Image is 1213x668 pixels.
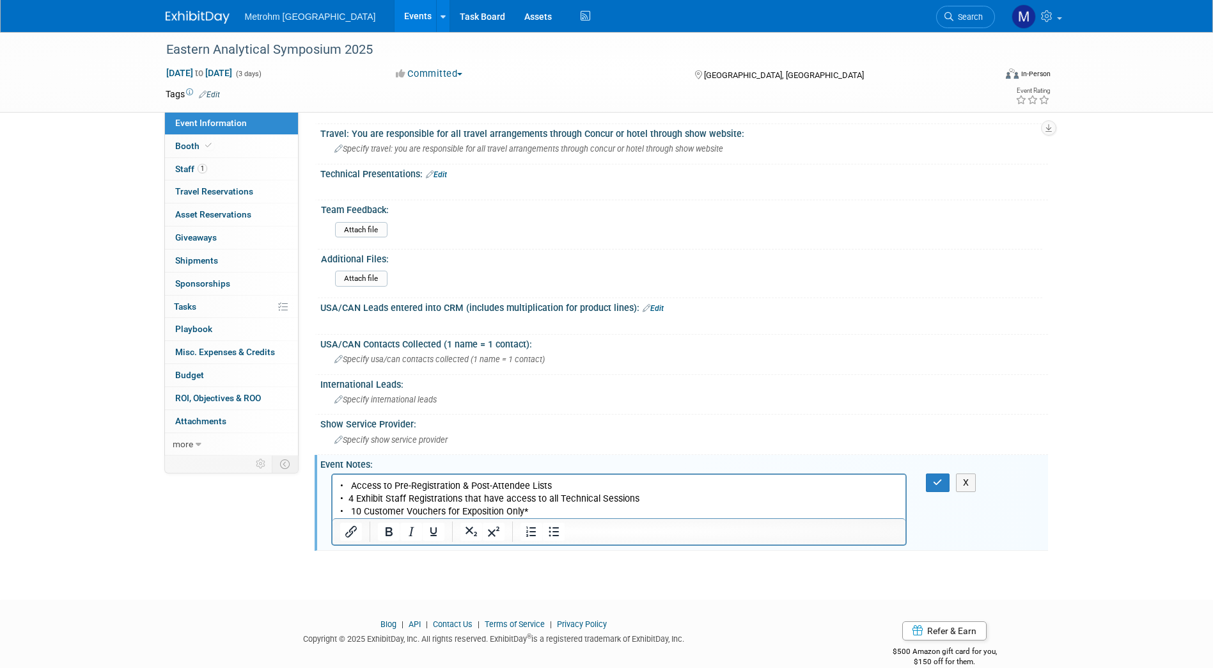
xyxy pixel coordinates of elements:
a: more [165,433,298,456]
button: Superscript [483,523,505,541]
a: Contact Us [433,619,473,629]
a: Blog [380,619,396,629]
div: Event Rating [1015,88,1050,94]
span: Giveaways [175,232,217,243]
a: Edit [643,304,664,313]
span: Attachments [175,416,226,426]
a: Budget [165,364,298,386]
span: | [423,619,431,629]
a: Terms of Service [485,619,545,629]
a: Misc. Expenses & Credits [165,341,298,363]
div: Eastern Analytical Symposium 2025 [162,38,976,61]
div: Additional Files: [321,250,1042,266]
div: Show Service Provider: [320,415,1048,431]
button: Bullet list [543,523,565,541]
div: Technical Presentations: [320,164,1048,181]
div: USA/CAN Contacts Collected (1 name = 1 contact): [320,335,1048,351]
a: ROI, Objectives & ROO [165,387,298,410]
a: Edit [426,170,447,179]
span: to [193,68,205,78]
sup: ® [527,633,531,640]
span: [DATE] [DATE] [166,67,233,79]
a: Edit [199,90,220,99]
span: Sponsorships [175,278,230,289]
span: Specify international leads [334,395,437,404]
div: International Leads: [320,375,1048,391]
div: Team Feedback: [321,200,1042,216]
a: Tasks [165,296,298,318]
a: Event Information [165,112,298,134]
button: Subscript [460,523,482,541]
span: Specify travel: you are responsible for all travel arrangements through concur or hotel through s... [334,144,723,154]
span: (3 days) [235,70,262,78]
button: X [956,473,976,492]
span: ROI, Objectives & ROO [175,393,261,403]
span: Search [953,12,983,22]
button: Underline [423,523,444,541]
div: Event Notes: [320,455,1048,471]
a: Asset Reservations [165,203,298,226]
span: | [547,619,555,629]
div: Travel: You are responsible for all travel arrangements through Concur or hotel through show webs... [320,124,1048,140]
div: Copyright © 2025 ExhibitDay, Inc. All rights reserved. ExhibitDay is a registered trademark of Ex... [166,630,823,645]
span: Booth [175,141,214,151]
span: Event Information [175,118,247,128]
span: Metrohm [GEOGRAPHIC_DATA] [245,12,376,22]
span: Shipments [175,255,218,266]
td: Tags [166,88,220,100]
a: Attachments [165,410,298,433]
span: Playbook [175,324,212,334]
a: Refer & Earn [902,621,987,640]
div: Event Format [920,67,1051,86]
a: Search [936,6,995,28]
span: [GEOGRAPHIC_DATA], [GEOGRAPHIC_DATA] [704,70,864,80]
button: Bold [378,523,400,541]
button: Committed [391,67,467,81]
td: Personalize Event Tab Strip [250,456,272,472]
a: Privacy Policy [557,619,607,629]
iframe: Rich Text Area [333,475,906,518]
span: Specify show service provider [334,435,448,445]
a: Travel Reservations [165,180,298,203]
div: USA/CAN Leads entered into CRM (includes multiplication for product lines): [320,298,1048,315]
a: Staff1 [165,158,298,180]
a: API [409,619,421,629]
img: Michelle Simoes [1012,4,1036,29]
span: Travel Reservations [175,186,253,196]
img: ExhibitDay [166,11,230,24]
a: Sponsorships [165,273,298,295]
span: Specify usa/can contacts collected (1 name = 1 contact) [334,354,545,364]
span: more [173,439,193,449]
div: $150 off for them. [841,656,1048,667]
span: Misc. Expenses & Credits [175,347,275,357]
a: Booth [165,135,298,157]
a: Shipments [165,250,298,272]
button: Italic [400,523,422,541]
span: Tasks [174,301,196,312]
span: Budget [175,370,204,380]
span: 1 [198,164,207,173]
span: | [474,619,483,629]
button: Numbered list [520,523,542,541]
i: Booth reservation complete [205,142,212,149]
span: Asset Reservations [175,209,251,219]
a: Playbook [165,318,298,340]
div: In-Person [1021,69,1051,79]
a: Giveaways [165,227,298,249]
span: | [398,619,407,629]
span: Staff [175,164,207,174]
div: $500 Amazon gift card for you, [841,638,1048,667]
td: Toggle Event Tabs [272,456,298,472]
button: Insert/edit link [340,523,362,541]
img: Format-Inperson.png [1006,68,1019,79]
